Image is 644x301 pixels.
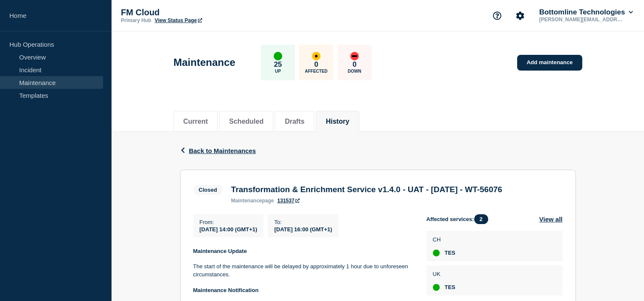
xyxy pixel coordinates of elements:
[488,7,506,25] button: Support
[278,198,300,204] a: 131537
[348,69,361,74] p: Down
[314,60,318,69] p: 0
[433,236,455,243] p: CH
[445,250,455,256] span: TES
[180,147,256,154] button: Back to Maintenances
[305,69,327,74] p: Affected
[433,271,455,277] p: UK
[426,214,492,224] span: Affected services:
[200,219,258,225] p: From :
[174,57,235,68] h1: Maintenance
[231,185,502,194] h3: Transformation & Enrichment Service v1.4.0 - UAT - [DATE] - WT-56076
[538,17,626,23] p: [PERSON_NAME][EMAIL_ADDRESS][DOMAIN_NAME]
[326,118,349,125] button: History
[121,17,151,23] p: Primary Hub
[445,284,455,291] span: TES
[511,7,529,25] button: Account settings
[193,263,413,278] p: The start of the maintenance will be delayed by approximately 1 hour due to unforeseen circumstan...
[193,185,223,195] span: Closed
[275,69,281,74] p: Up
[274,219,332,225] p: To :
[285,118,304,125] button: Drafts
[183,118,208,125] button: Current
[274,226,332,233] span: [DATE] 16:00 (GMT+1)
[155,17,202,23] a: View Status Page
[517,55,582,71] a: Add maintenance
[200,226,258,233] span: [DATE] 14:00 (GMT+1)
[539,214,563,224] button: View all
[189,147,256,154] span: Back to Maintenances
[231,198,262,204] span: maintenance
[350,52,359,60] div: down
[193,287,259,293] strong: Maintenance Notification
[433,284,440,291] div: up
[193,248,247,254] strong: Maintenance Update
[474,214,488,224] span: 2
[433,250,440,256] div: up
[121,8,291,17] p: FM Cloud
[274,60,282,69] p: 25
[538,8,635,17] button: Bottomline Technologies
[312,52,321,60] div: affected
[274,52,282,60] div: up
[352,60,356,69] p: 0
[231,198,274,204] p: page
[229,118,263,125] button: Scheduled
